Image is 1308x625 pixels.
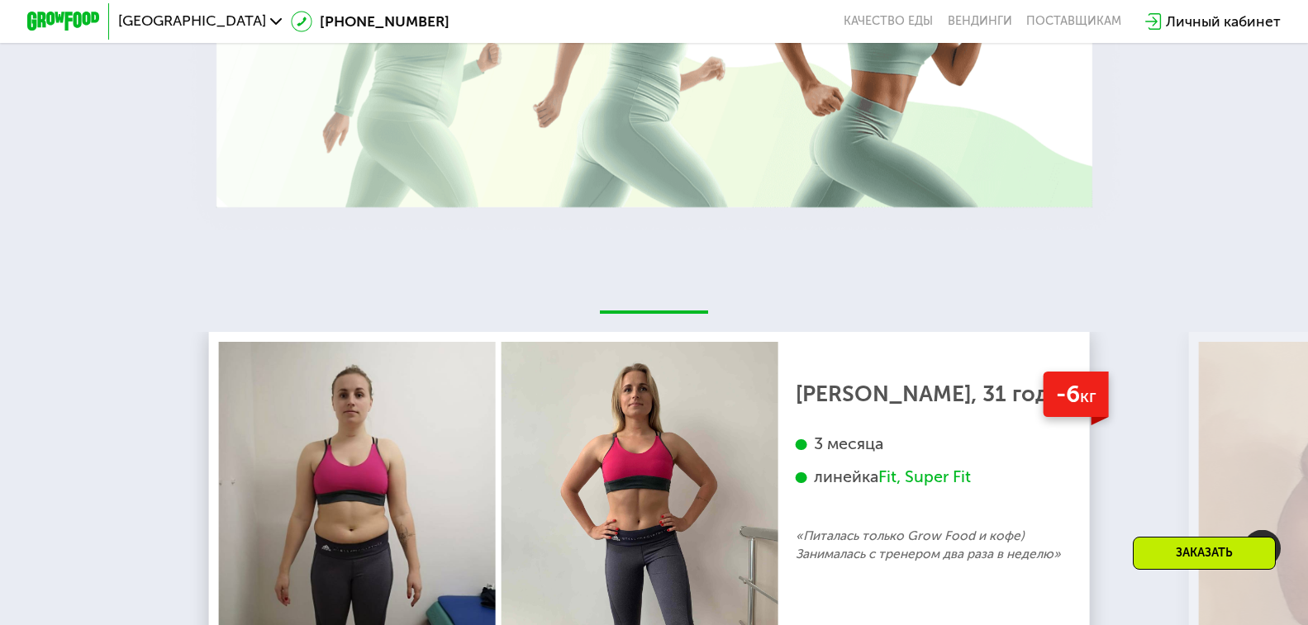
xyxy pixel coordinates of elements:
[1244,530,1281,567] img: Slide right
[796,433,1063,454] div: 3 месяца
[291,11,449,32] a: [PHONE_NUMBER]
[796,466,1063,487] div: линейка
[1026,14,1121,29] div: поставщикам
[118,14,266,29] span: [GEOGRAPHIC_DATA]
[878,466,971,487] div: Fit, Super Fit
[948,14,1012,29] a: Вендинги
[1133,537,1276,570] div: Заказать
[1166,11,1281,32] div: Личный кабинет
[1043,372,1109,417] div: -6
[796,527,1063,563] p: «Питалась только Grow Food и кофе) Занималась с тренером два раза в неделю»
[844,14,933,29] a: Качество еды
[1080,386,1096,406] span: кг
[796,386,1063,404] div: [PERSON_NAME], 31 год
